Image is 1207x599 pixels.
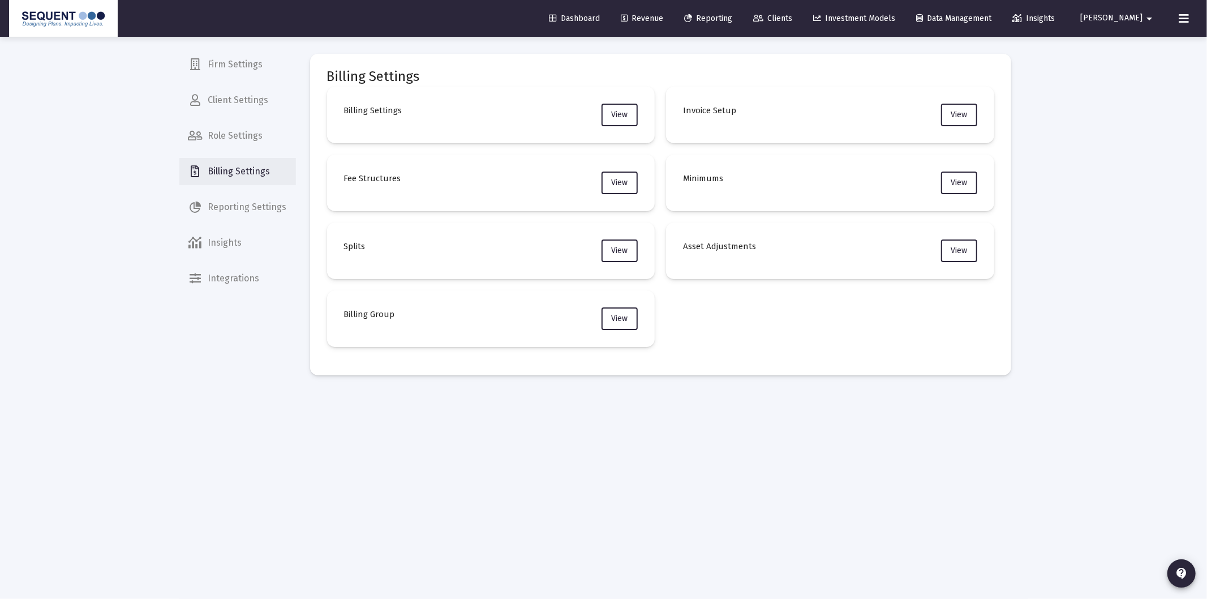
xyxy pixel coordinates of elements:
[602,307,638,330] button: View
[179,158,296,185] a: Billing Settings
[1080,14,1142,23] span: [PERSON_NAME]
[179,265,296,292] a: Integrations
[621,14,663,23] span: Revenue
[344,104,402,117] h4: Billing Settings
[683,239,756,253] h4: Asset Adjustments
[327,71,420,82] mat-card-title: Billing Settings
[753,14,792,23] span: Clients
[1003,7,1064,30] a: Insights
[813,14,895,23] span: Investment Models
[683,104,736,117] h4: Invoice Setup
[612,314,628,323] span: View
[612,110,628,119] span: View
[916,14,991,23] span: Data Management
[612,7,672,30] a: Revenue
[744,7,801,30] a: Clients
[602,104,638,126] button: View
[549,14,600,23] span: Dashboard
[179,194,296,221] a: Reporting Settings
[179,122,296,149] a: Role Settings
[941,104,977,126] button: View
[612,178,628,187] span: View
[941,172,977,194] button: View
[1012,14,1055,23] span: Insights
[179,51,296,78] a: Firm Settings
[675,7,741,30] a: Reporting
[344,239,366,253] h4: Splits
[951,178,967,187] span: View
[951,246,967,255] span: View
[804,7,904,30] a: Investment Models
[344,307,395,321] h4: Billing Group
[540,7,609,30] a: Dashboard
[1175,567,1188,580] mat-icon: contact_support
[602,239,638,262] button: View
[1142,7,1156,30] mat-icon: arrow_drop_down
[1067,7,1170,29] button: [PERSON_NAME]
[179,229,296,256] a: Insights
[344,172,401,185] h4: Fee Structures
[602,172,638,194] button: View
[683,172,723,185] h4: Minimums
[18,7,109,30] img: Dashboard
[612,246,628,255] span: View
[941,239,977,262] button: View
[907,7,1000,30] a: Data Management
[951,110,967,119] span: View
[684,14,732,23] span: Reporting
[179,87,296,114] a: Client Settings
